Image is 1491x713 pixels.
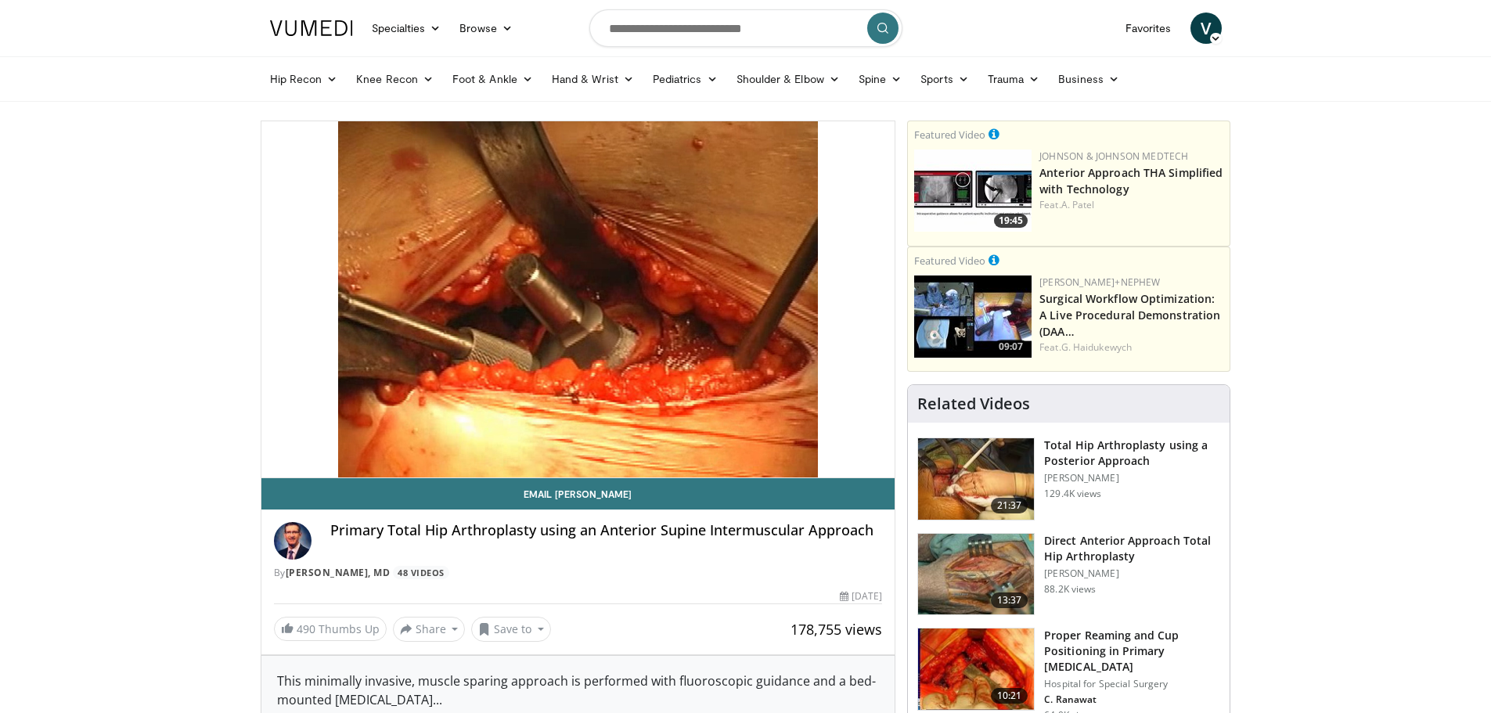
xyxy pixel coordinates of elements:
[911,63,978,95] a: Sports
[917,394,1030,413] h4: Related Videos
[270,20,353,36] img: VuMedi Logo
[1044,488,1101,500] p: 129.4K views
[261,478,895,510] a: Email [PERSON_NAME]
[918,438,1034,520] img: 286987_0000_1.png.150x105_q85_crop-smart_upscale.jpg
[362,13,451,44] a: Specialties
[914,149,1032,232] img: 06bb1c17-1231-4454-8f12-6191b0b3b81a.150x105_q85_crop-smart_upscale.jpg
[918,628,1034,710] img: 9ceeadf7-7a50-4be6-849f-8c42a554e74d.150x105_q85_crop-smart_upscale.jpg
[1044,533,1220,564] h3: Direct Anterior Approach Total Hip Arthroplasty
[393,566,450,579] a: 48 Videos
[914,128,985,142] small: Featured Video
[1039,149,1188,163] a: Johnson & Johnson MedTech
[849,63,911,95] a: Spine
[330,522,883,539] h4: Primary Total Hip Arthroplasty using an Anterior Supine Intermuscular Approach
[1044,472,1220,484] p: [PERSON_NAME]
[274,617,387,641] a: 490 Thumbs Up
[443,63,542,95] a: Foot & Ankle
[917,438,1220,520] a: 21:37 Total Hip Arthroplasty using a Posterior Approach [PERSON_NAME] 129.4K views
[261,121,895,478] video-js: Video Player
[1039,165,1223,196] a: Anterior Approach THA Simplified with Technology
[994,214,1028,228] span: 19:45
[1044,693,1220,706] p: C. Ranawat
[1044,678,1220,690] p: Hospital for Special Surgery
[727,63,849,95] a: Shoulder & Elbow
[791,620,882,639] span: 178,755 views
[1044,438,1220,469] h3: Total Hip Arthroplasty using a Posterior Approach
[1039,198,1223,212] div: Feat.
[1044,628,1220,675] h3: Proper Reaming and Cup Positioning in Primary [MEDICAL_DATA]
[347,63,443,95] a: Knee Recon
[914,275,1032,358] img: bcfc90b5-8c69-4b20-afee-af4c0acaf118.150x105_q85_crop-smart_upscale.jpg
[393,617,466,642] button: Share
[918,534,1034,615] img: 294118_0000_1.png.150x105_q85_crop-smart_upscale.jpg
[450,13,522,44] a: Browse
[840,589,882,603] div: [DATE]
[1039,275,1160,289] a: [PERSON_NAME]+Nephew
[261,63,348,95] a: Hip Recon
[914,275,1032,358] a: 09:07
[978,63,1050,95] a: Trauma
[917,533,1220,616] a: 13:37 Direct Anterior Approach Total Hip Arthroplasty [PERSON_NAME] 88.2K views
[471,617,551,642] button: Save to
[1061,198,1095,211] a: A. Patel
[1049,63,1129,95] a: Business
[643,63,727,95] a: Pediatrics
[1044,583,1096,596] p: 88.2K views
[914,149,1032,232] a: 19:45
[914,254,985,268] small: Featured Video
[991,498,1028,513] span: 21:37
[542,63,643,95] a: Hand & Wrist
[589,9,902,47] input: Search topics, interventions
[1044,567,1220,580] p: [PERSON_NAME]
[991,688,1028,704] span: 10:21
[991,592,1028,608] span: 13:37
[297,621,315,636] span: 490
[1039,291,1220,339] a: Surgical Workflow Optimization: A Live Procedural Demonstration (DAA…
[1061,340,1132,354] a: G. Haidukewych
[274,522,312,560] img: Avatar
[1190,13,1222,44] a: V
[1116,13,1181,44] a: Favorites
[1039,340,1223,355] div: Feat.
[274,566,883,580] div: By
[286,566,391,579] a: [PERSON_NAME], MD
[994,340,1028,354] span: 09:07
